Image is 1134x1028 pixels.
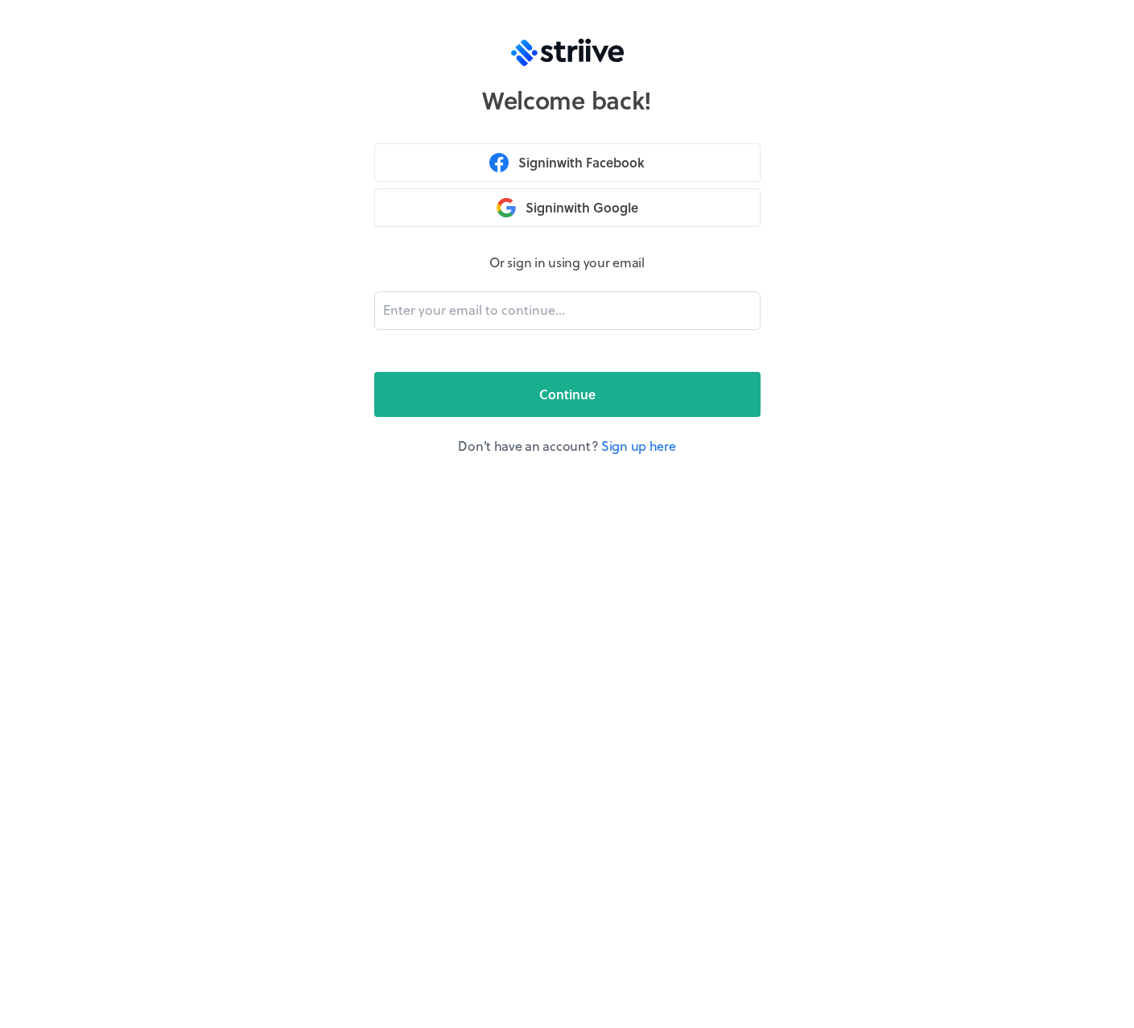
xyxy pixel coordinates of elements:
[374,253,761,272] p: Or sign in using your email
[482,85,652,114] h1: Welcome back!
[374,188,761,227] button: Signinwith Google
[374,436,761,456] p: Don't have an account?
[374,291,761,330] input: Enter your email to continue...
[601,436,676,455] a: Sign up here
[539,385,596,404] span: Continue
[374,372,761,417] button: Continue
[374,143,761,182] button: Signinwith Facebook
[511,39,624,66] img: logo-trans.svg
